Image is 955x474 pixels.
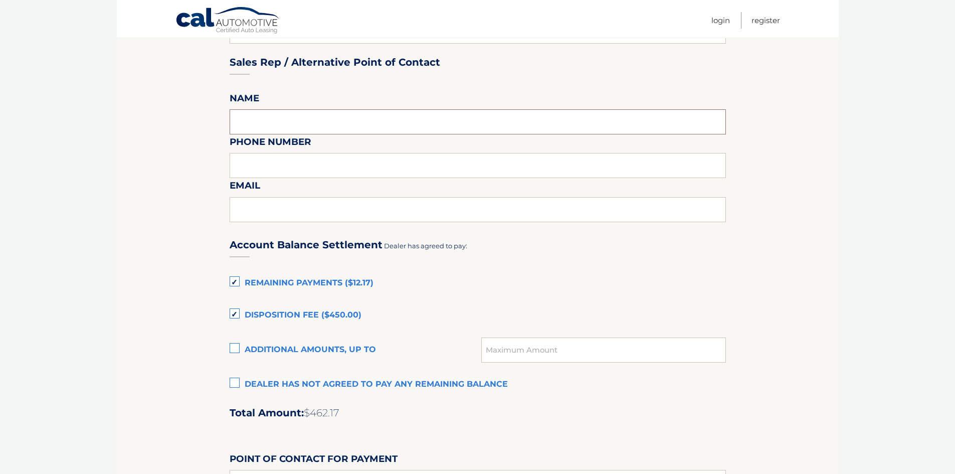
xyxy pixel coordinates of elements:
[304,407,339,419] span: $462.17
[230,273,726,293] label: Remaining Payments ($12.17)
[230,407,726,419] h2: Total Amount:
[751,12,780,29] a: Register
[230,178,260,197] label: Email
[384,242,467,250] span: Dealer has agreed to pay:
[230,375,726,395] label: Dealer has not agreed to pay any remaining balance
[230,305,726,326] label: Disposition Fee ($450.00)
[230,340,482,360] label: Additional amounts, up to
[230,56,440,69] h3: Sales Rep / Alternative Point of Contact
[230,134,311,153] label: Phone Number
[230,91,259,109] label: Name
[175,7,281,36] a: Cal Automotive
[711,12,730,29] a: Login
[481,338,725,363] input: Maximum Amount
[230,239,383,251] h3: Account Balance Settlement
[230,451,398,470] label: Point of Contact for Payment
